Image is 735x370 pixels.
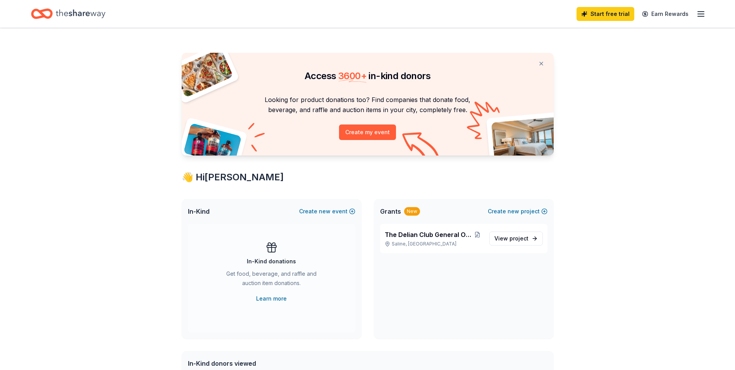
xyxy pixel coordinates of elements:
[637,7,693,21] a: Earn Rewards
[299,207,355,216] button: Createnewevent
[305,70,430,81] span: Access in-kind donors
[219,269,324,291] div: Get food, beverage, and raffle and auction item donations.
[339,124,396,140] button: Create my event
[385,241,483,247] p: Saline, [GEOGRAPHIC_DATA]
[577,7,634,21] a: Start free trial
[188,207,210,216] span: In-Kind
[256,294,287,303] a: Learn more
[182,171,554,183] div: 👋 Hi [PERSON_NAME]
[488,207,547,216] button: Createnewproject
[31,5,105,23] a: Home
[510,235,528,242] span: project
[385,230,472,239] span: The Delian Club General Operating Fund
[191,95,544,115] p: Looking for product donations too? Find companies that donate food, beverage, and raffle and auct...
[489,232,543,246] a: View project
[319,207,330,216] span: new
[173,48,233,98] img: Pizza
[247,257,296,266] div: In-Kind donations
[402,132,441,161] img: Curvy arrow
[338,70,367,81] span: 3600 +
[188,359,344,368] div: In-Kind donors viewed
[508,207,519,216] span: new
[404,207,420,216] div: New
[494,234,528,243] span: View
[380,207,401,216] span: Grants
